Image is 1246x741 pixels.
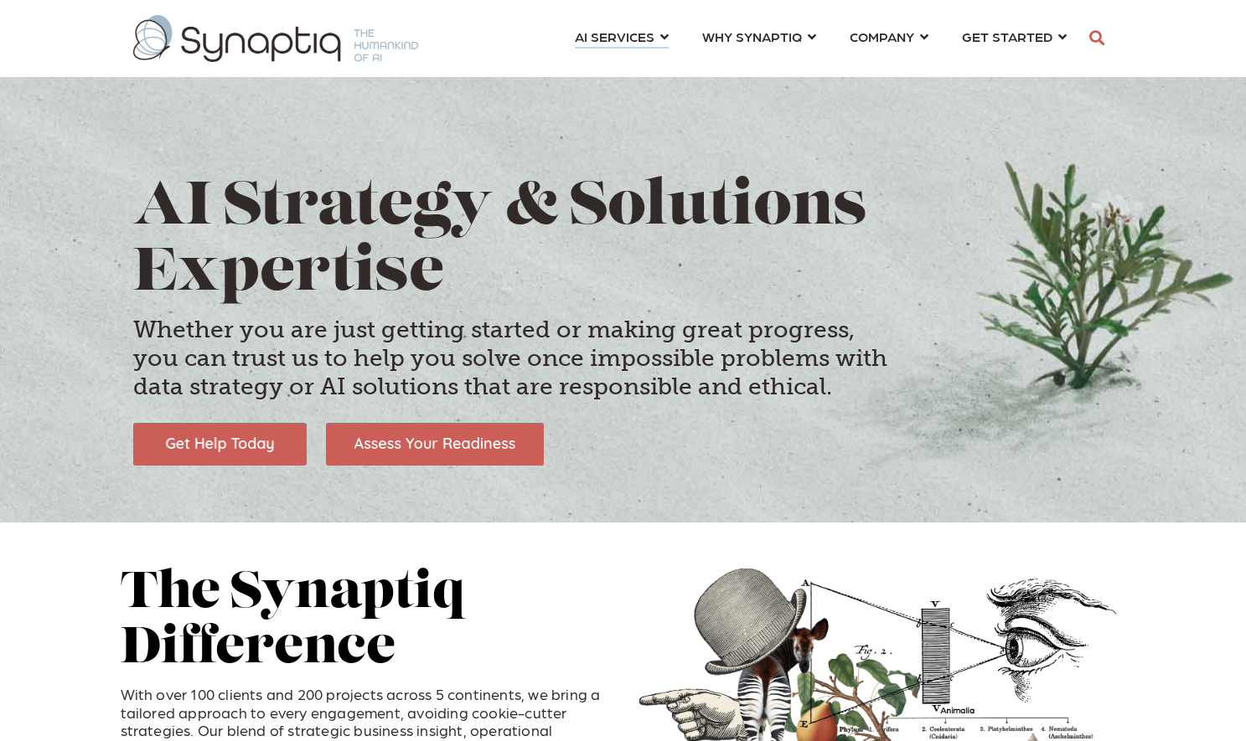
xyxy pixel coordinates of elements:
[558,8,1083,69] nav: menu
[962,21,1067,52] a: GET STARTED
[133,316,887,400] h4: Whether you are just getting started or making great progress, you can trust us to help you solve...
[575,21,669,52] a: AI SERVICES
[702,21,816,52] a: WHY SYNAPTIQ
[121,567,611,677] h2: The Synaptiq Difference
[702,25,802,48] span: WHY SYNAPTIQ
[575,25,654,48] span: AI SERVICES
[133,15,418,62] img: synaptiq logo-1
[850,25,914,48] span: COMPANY
[850,21,928,52] a: COMPANY
[962,25,1052,48] span: GET STARTED
[326,423,544,466] img: Assess Your Readiness
[133,176,1114,308] h1: AI Strategy & Solutions Expertise
[133,423,308,465] img: Get Help Today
